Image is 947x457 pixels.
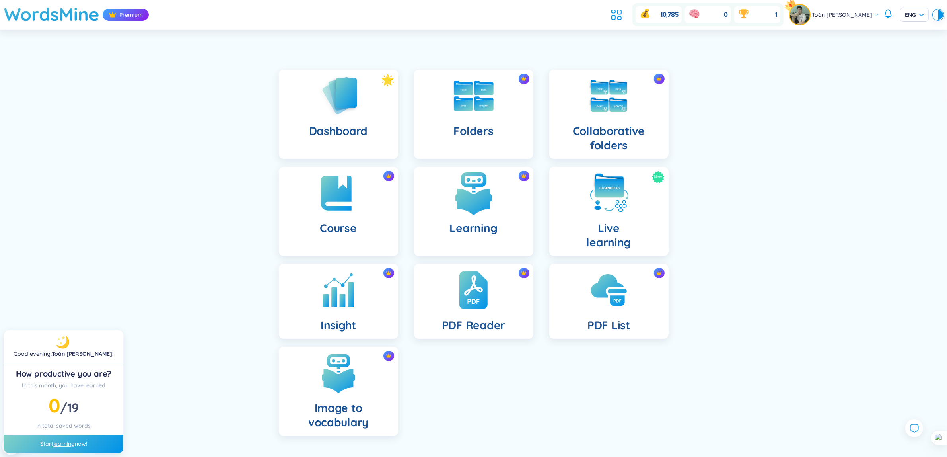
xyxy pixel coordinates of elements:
[53,440,75,447] a: learning
[285,401,392,430] h4: Image to vocabulary
[587,318,630,332] h4: PDF List
[790,5,812,25] a: avatarpro
[724,10,728,19] span: 0
[521,76,527,82] img: crown icon
[386,270,391,276] img: crown icon
[406,167,541,256] a: crown iconLearning
[453,124,493,138] h4: Folders
[103,9,149,21] div: Premium
[386,353,391,359] img: crown icon
[52,350,113,357] a: Toàn [PERSON_NAME]
[775,10,777,19] span: 1
[10,421,117,430] div: in total saved words
[442,318,505,332] h4: PDF Reader
[521,173,527,179] img: crown icon
[271,264,406,339] a: crown iconInsight
[556,124,662,152] h4: Collaborative folders
[790,5,810,25] img: avatar
[541,70,677,159] a: crown iconCollaborative folders
[271,347,406,436] a: crown iconImage to vocabulary
[10,368,117,379] div: How productive you are?
[271,70,406,159] a: Dashboard
[812,10,872,19] span: Toàn [PERSON_NAME]
[109,11,117,19] img: crown icon
[406,264,541,339] a: crown iconPDF Reader
[309,124,368,138] h4: Dashboard
[541,264,677,339] a: crown iconPDF List
[386,173,391,179] img: crown icon
[541,167,677,256] a: NewLivelearning
[271,167,406,256] a: crown iconCourse
[450,221,498,235] h4: Learning
[4,435,123,453] div: Start now!
[654,171,662,183] span: New
[320,221,356,235] h4: Course
[656,76,662,82] img: crown icon
[521,270,527,276] img: crown icon
[60,400,79,416] span: /
[905,11,924,19] span: ENG
[661,10,679,19] span: 10,785
[321,318,356,332] h4: Insight
[656,270,662,276] img: crown icon
[406,70,541,159] a: crown iconFolders
[10,381,117,390] div: In this month, you have learned
[14,350,52,357] span: Good evening ,
[14,350,114,358] div: !
[67,400,79,416] span: 19
[587,221,631,250] h4: Live learning
[49,393,60,417] span: 0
